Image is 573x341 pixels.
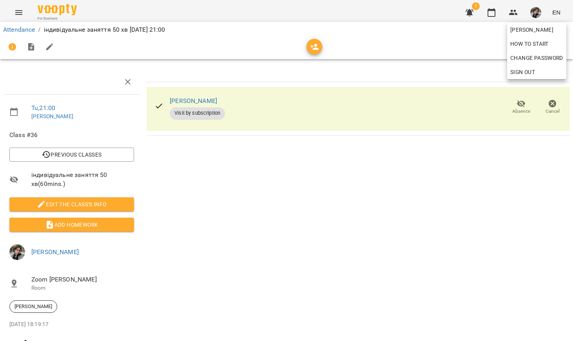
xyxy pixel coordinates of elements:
span: [PERSON_NAME] [510,25,563,34]
a: Change Password [507,51,566,65]
span: Sign Out [510,67,535,77]
span: How to start [510,39,549,49]
a: How to start [507,37,552,51]
button: Sign Out [507,65,566,79]
span: Change Password [510,53,563,63]
a: [PERSON_NAME] [507,23,566,37]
